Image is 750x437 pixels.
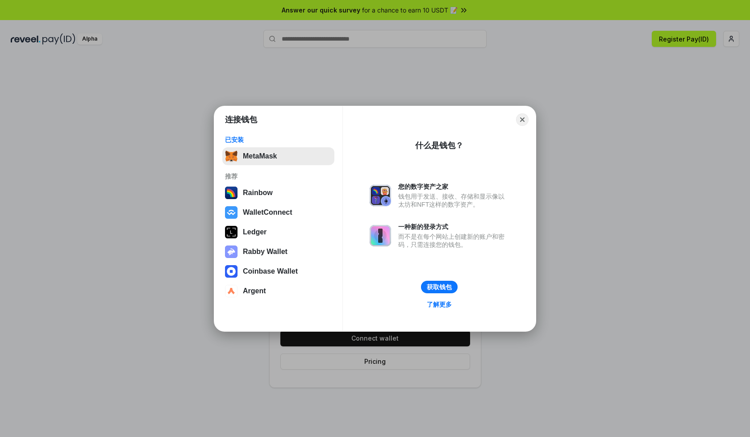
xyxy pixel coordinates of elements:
[222,243,334,261] button: Rabby Wallet
[222,184,334,202] button: Rainbow
[243,152,277,160] div: MetaMask
[370,185,391,206] img: svg+xml,%3Csvg%20xmlns%3D%22http%3A%2F%2Fwww.w3.org%2F2000%2Fsvg%22%20fill%3D%22none%22%20viewBox...
[243,228,267,236] div: Ledger
[398,183,509,191] div: 您的数字资产之家
[225,265,237,278] img: svg+xml,%3Csvg%20width%3D%2228%22%20height%3D%2228%22%20viewBox%3D%220%200%2028%2028%22%20fill%3D...
[427,300,452,308] div: 了解更多
[421,281,458,293] button: 获取钱包
[222,147,334,165] button: MetaMask
[243,189,273,197] div: Rainbow
[398,223,509,231] div: 一种新的登录方式
[243,208,292,216] div: WalletConnect
[225,172,332,180] div: 推荐
[222,262,334,280] button: Coinbase Wallet
[415,140,463,151] div: 什么是钱包？
[225,206,237,219] img: svg+xml,%3Csvg%20width%3D%2228%22%20height%3D%2228%22%20viewBox%3D%220%200%2028%2028%22%20fill%3D...
[398,192,509,208] div: 钱包用于发送、接收、存储和显示像以太坊和NFT这样的数字资产。
[225,150,237,162] img: svg+xml,%3Csvg%20fill%3D%22none%22%20height%3D%2233%22%20viewBox%3D%220%200%2035%2033%22%20width%...
[370,225,391,246] img: svg+xml,%3Csvg%20xmlns%3D%22http%3A%2F%2Fwww.w3.org%2F2000%2Fsvg%22%20fill%3D%22none%22%20viewBox...
[225,136,332,144] div: 已安装
[225,226,237,238] img: svg+xml,%3Csvg%20xmlns%3D%22http%3A%2F%2Fwww.w3.org%2F2000%2Fsvg%22%20width%3D%2228%22%20height%3...
[225,187,237,199] img: svg+xml,%3Csvg%20width%3D%22120%22%20height%3D%22120%22%20viewBox%3D%220%200%20120%20120%22%20fil...
[243,248,287,256] div: Rabby Wallet
[243,287,266,295] div: Argent
[427,283,452,291] div: 获取钱包
[222,282,334,300] button: Argent
[225,246,237,258] img: svg+xml,%3Csvg%20xmlns%3D%22http%3A%2F%2Fwww.w3.org%2F2000%2Fsvg%22%20fill%3D%22none%22%20viewBox...
[222,204,334,221] button: WalletConnect
[516,113,529,126] button: Close
[222,223,334,241] button: Ledger
[398,233,509,249] div: 而不是在每个网站上创建新的账户和密码，只需连接您的钱包。
[225,285,237,297] img: svg+xml,%3Csvg%20width%3D%2228%22%20height%3D%2228%22%20viewBox%3D%220%200%2028%2028%22%20fill%3D...
[421,299,457,310] a: 了解更多
[243,267,298,275] div: Coinbase Wallet
[225,114,257,125] h1: 连接钱包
